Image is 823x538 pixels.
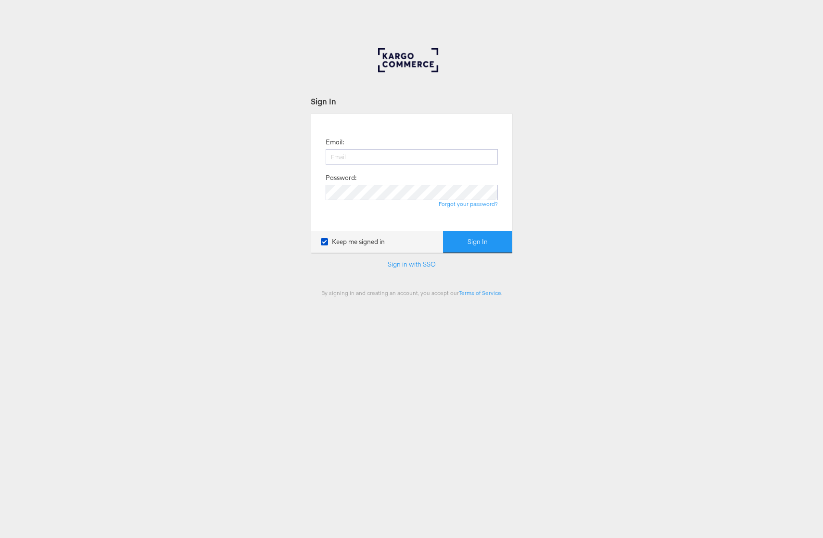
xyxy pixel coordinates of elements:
button: Sign In [443,231,512,253]
div: Sign In [311,96,513,107]
input: Email [326,149,498,165]
a: Sign in with SSO [388,260,436,269]
label: Password: [326,173,356,182]
label: Keep me signed in [321,237,385,246]
a: Terms of Service [459,289,501,296]
label: Email: [326,138,344,147]
div: By signing in and creating an account, you accept our . [311,289,513,296]
a: Forgot your password? [439,200,498,207]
